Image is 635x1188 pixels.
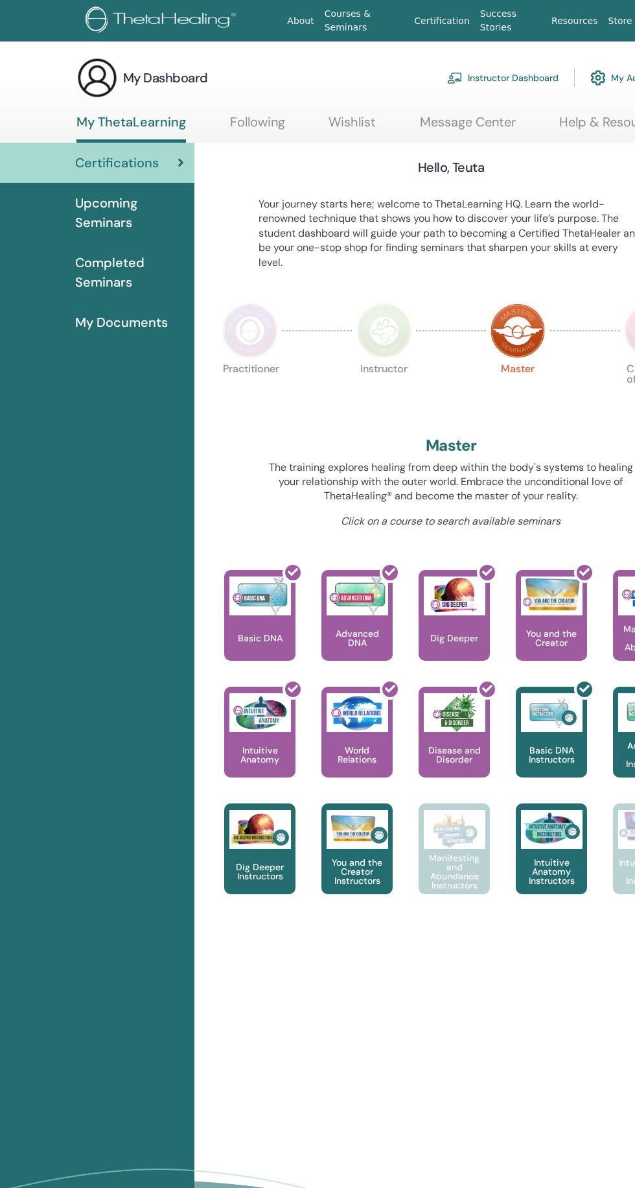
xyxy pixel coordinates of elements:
p: Advanced DNA [321,629,393,647]
a: Intuitive Anatomy Intuitive Anatomy [224,687,295,803]
a: Basic DNA Basic DNA [224,570,295,687]
p: Intuitive Anatomy Instructors [516,858,587,885]
img: Basic DNA [229,576,291,615]
a: Disease and Disorder Disease and Disorder [419,687,490,803]
a: Message Center [420,114,516,139]
a: Advanced DNA Advanced DNA [321,570,393,687]
img: Intuitive Anatomy [229,693,291,732]
img: Dig Deeper Instructors [229,810,291,849]
img: Advanced DNA [327,576,388,615]
a: Following [230,114,285,139]
a: Basic DNA Instructors Basic DNA Instructors [516,687,587,803]
h2: Master [426,436,476,455]
img: Dig Deeper [424,576,485,615]
a: Dig Deeper Dig Deeper [419,570,490,687]
p: Master [491,364,545,418]
a: Dig Deeper Instructors Dig Deeper Instructors [224,803,295,920]
p: Manifesting and Abundance Instructors [419,853,490,890]
img: chalkboard-teacher.svg [447,72,463,84]
a: You and the Creator Instructors You and the Creator Instructors [321,803,393,920]
img: Master [491,303,545,358]
h3: Hello, Teuta [418,158,485,176]
img: Basic DNA Instructors [521,693,583,732]
p: Instructor [357,364,411,418]
h3: My Dashboard [123,69,208,87]
img: You and the Creator [521,576,583,612]
span: My Documents [75,313,168,332]
a: Manifesting and Abundance Instructors Manifesting and Abundance Instructors [419,803,490,920]
a: World Relations World Relations [321,687,393,803]
img: Intuitive Anatomy Instructors [521,810,583,849]
a: Intuitive Anatomy Instructors Intuitive Anatomy Instructors [516,803,587,920]
img: World Relations [327,693,388,732]
img: generic-user-icon.jpg [76,57,118,99]
img: Practitioner [223,303,277,358]
a: My ThetaLearning [76,114,186,143]
p: Intuitive Anatomy [224,746,295,764]
a: Wishlist [329,114,376,139]
a: Courses & Seminars [319,2,410,40]
p: Dig Deeper Instructors [224,862,295,881]
a: Success Stories [475,2,546,40]
p: Basic DNA Instructors [516,746,587,764]
a: About [282,9,319,33]
img: cog.svg [590,67,606,89]
img: Disease and Disorder [424,693,485,732]
p: You and the Creator [516,629,587,647]
span: Upcoming Seminars [75,193,184,232]
p: You and the Creator Instructors [321,858,393,885]
a: You and the Creator You and the Creator [516,570,587,687]
img: Instructor [357,303,411,358]
img: Manifesting and Abundance Instructors [424,810,485,849]
img: logo.png [86,6,240,36]
span: Certifications [75,153,159,172]
span: Completed Seminars [75,253,184,292]
p: Dig Deeper [425,634,483,643]
a: Certification [409,9,474,33]
p: Practitioner [223,364,277,418]
a: Resources [546,9,603,33]
img: You and the Creator Instructors [327,810,388,849]
a: Instructor Dashboard [447,64,559,92]
p: World Relations [321,746,393,764]
p: Disease and Disorder [419,746,490,764]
